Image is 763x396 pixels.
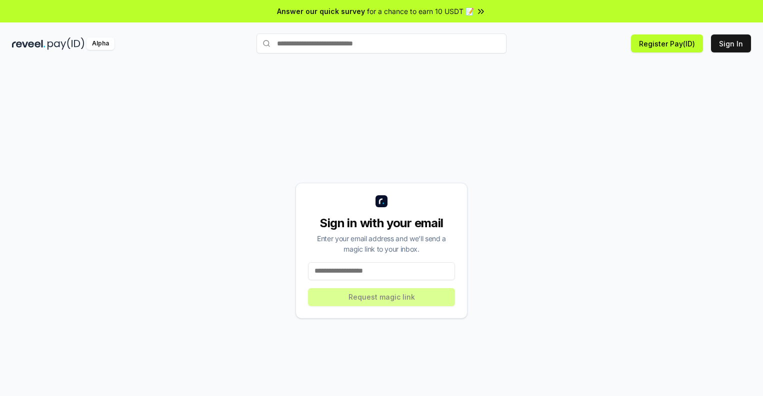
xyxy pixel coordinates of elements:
div: Alpha [86,37,114,50]
img: pay_id [47,37,84,50]
button: Register Pay(ID) [631,34,703,52]
button: Sign In [711,34,751,52]
img: logo_small [375,195,387,207]
img: reveel_dark [12,37,45,50]
div: Enter your email address and we’ll send a magic link to your inbox. [308,233,455,254]
span: Answer our quick survey [277,6,365,16]
span: for a chance to earn 10 USDT 📝 [367,6,474,16]
div: Sign in with your email [308,215,455,231]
